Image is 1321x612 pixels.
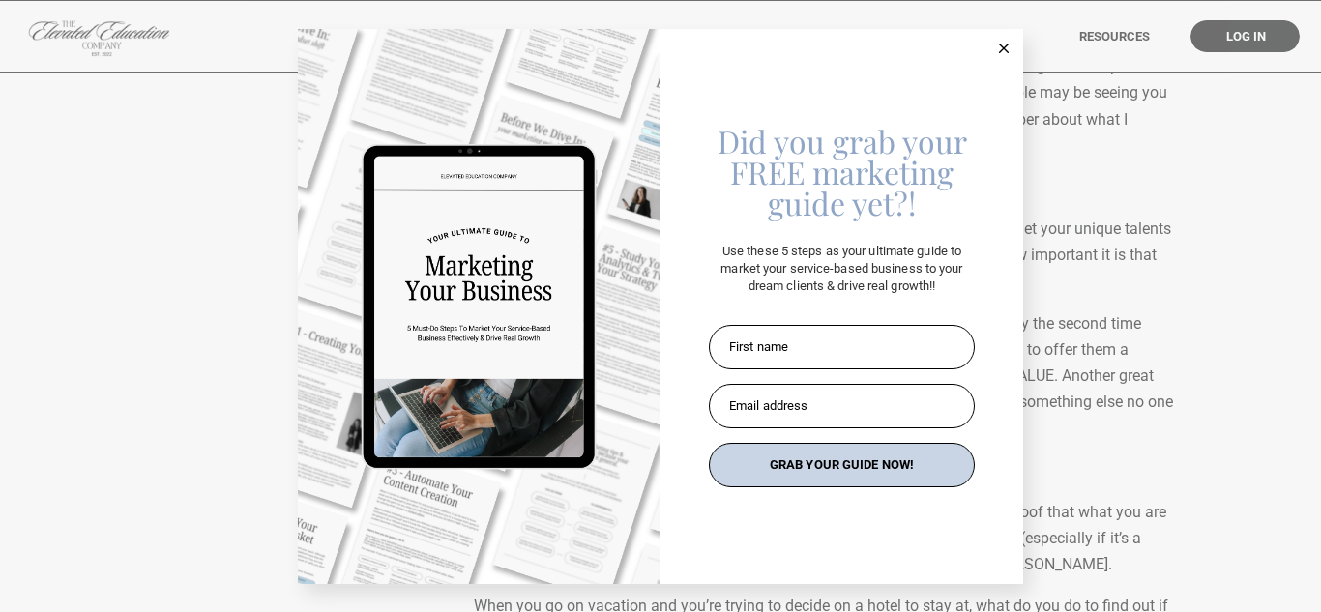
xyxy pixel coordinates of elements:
[783,398,807,413] span: ress
[781,339,788,354] span: e
[709,126,975,219] div: Did you grab your FREE marketing guide yet?!
[770,457,914,472] span: GRAB YOUR GUIDE NOW!
[729,339,781,354] span: First nam
[709,443,975,487] button: GRAB YOUR GUIDE NOW!
[729,398,783,413] span: Email add
[709,243,975,296] div: Use these 5 steps as your ultimate guide to market your service-based business to your dream clie...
